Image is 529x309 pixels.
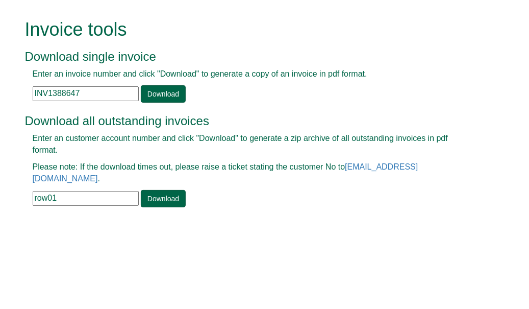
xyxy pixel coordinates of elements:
[141,190,186,207] a: Download
[141,85,186,103] a: Download
[33,133,474,156] p: Enter an customer account number and click "Download" to generate a zip archive of all outstandin...
[33,162,418,183] a: [EMAIL_ADDRESS][DOMAIN_NAME]
[33,191,139,206] input: e.g. BLA02
[25,114,482,128] h3: Download all outstanding invoices
[33,161,474,185] p: Please note: If the download times out, please raise a ticket stating the customer No to .
[33,86,139,101] input: e.g. INV1234
[25,19,482,40] h1: Invoice tools
[25,50,482,63] h3: Download single invoice
[33,68,474,80] p: Enter an invoice number and click "Download" to generate a copy of an invoice in pdf format.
